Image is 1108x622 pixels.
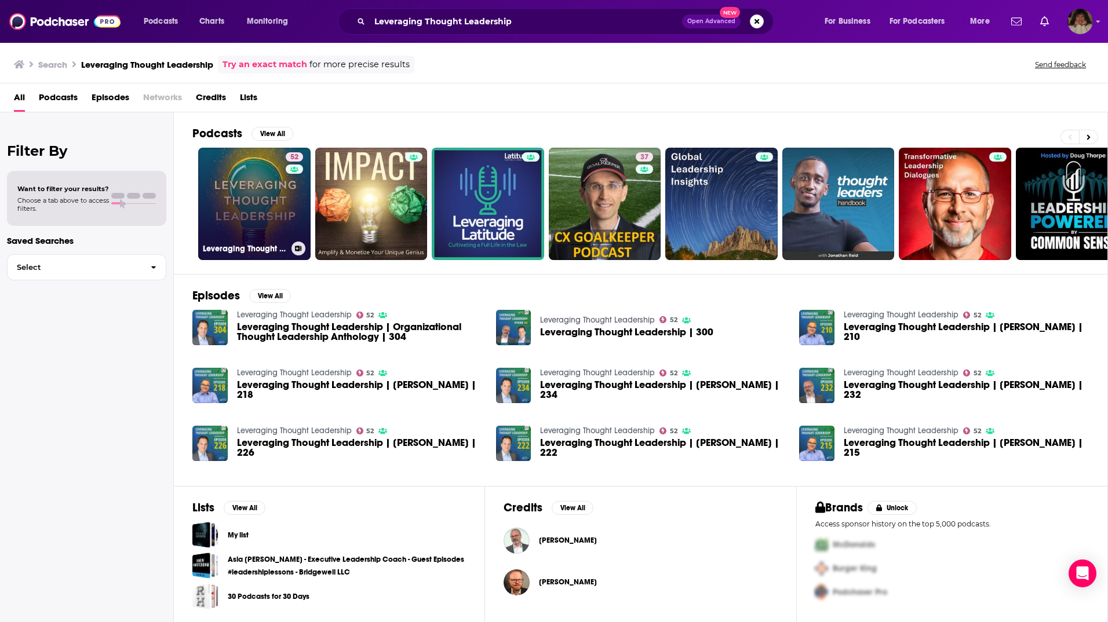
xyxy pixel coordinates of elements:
[286,152,303,162] a: 52
[963,312,981,319] a: 52
[17,185,109,193] span: Want to filter your results?
[687,19,735,24] span: Open Advanced
[963,369,981,376] a: 52
[844,322,1089,342] a: Leveraging Thought Leadership | Alan Alper | 210
[366,313,374,318] span: 52
[799,368,834,403] a: Leveraging Thought Leadership | Nicole Truhe | 232
[1069,559,1096,587] div: Open Intercom Messenger
[237,380,482,400] a: Leveraging Thought Leadership | Joan Driggs | 218
[192,126,293,141] a: PodcastsView All
[249,289,291,303] button: View All
[196,88,226,112] a: Credits
[192,426,228,461] img: Leveraging Thought Leadership | Jean Accius | 226
[237,310,352,320] a: Leveraging Thought Leadership
[540,380,785,400] a: Leveraging Thought Leadership | Stan Lepeak | 234
[963,427,981,434] a: 52
[670,371,677,376] span: 52
[14,88,25,112] a: All
[670,317,677,323] span: 52
[504,528,530,554] img: Peter Winick
[844,438,1089,458] span: Leveraging Thought Leadership | [PERSON_NAME] | 215
[349,8,785,35] div: Search podcasts, credits, & more...
[659,316,677,323] a: 52
[38,59,67,70] h3: Search
[504,500,593,515] a: CreditsView All
[817,12,885,31] button: open menu
[540,327,713,337] a: Leveraging Thought Leadership | 300
[1067,9,1093,34] img: User Profile
[192,288,291,303] a: EpisodesView All
[192,583,218,609] a: 30 Podcasts for 30 Days
[540,380,785,400] span: Leveraging Thought Leadership | [PERSON_NAME] | 234
[198,148,311,260] a: 52Leveraging Thought Leadership
[237,426,352,436] a: Leveraging Thought Leadership
[192,522,218,548] a: My list
[868,501,917,515] button: Unlock
[1067,9,1093,34] button: Show profile menu
[540,315,655,325] a: Leveraging Thought Leadership
[504,522,777,559] button: Peter WinickPeter Winick
[539,536,597,545] a: Peter Winick
[239,12,303,31] button: open menu
[199,13,224,30] span: Charts
[144,13,178,30] span: Podcasts
[192,12,231,31] a: Charts
[240,88,257,112] a: Lists
[1067,9,1093,34] span: Logged in as angelport
[309,58,410,71] span: for more precise results
[974,313,981,318] span: 52
[815,500,863,515] h2: Brands
[844,380,1089,400] span: Leveraging Thought Leadership | [PERSON_NAME] | 232
[815,519,1089,528] p: Access sponsor history on the top 5,000 podcasts.
[223,58,307,71] a: Try an exact match
[540,438,785,458] span: Leveraging Thought Leadership | [PERSON_NAME] | 222
[636,152,653,162] a: 37
[192,310,228,345] img: Leveraging Thought Leadership | Organizational Thought Leadership Anthology | 304
[496,368,531,403] img: Leveraging Thought Leadership | Stan Lepeak | 234
[237,380,482,400] span: Leveraging Thought Leadership | [PERSON_NAME] | 218
[192,288,240,303] h2: Episodes
[136,12,193,31] button: open menu
[370,12,682,31] input: Search podcasts, credits, & more...
[192,553,218,579] a: Asia Bribiesca-Hedin - Executive Leadership Coach - Guest Episodes #leadershiplessons - Bridgewel...
[496,426,531,461] img: Leveraging Thought Leadership | Dan Hawthorne | 222
[962,12,1004,31] button: open menu
[811,533,833,557] img: First Pro Logo
[228,553,466,579] a: Asia [PERSON_NAME] - Executive Leadership Coach - Guest Episodes #leadershiplessons - Bridgewell LLC
[882,12,962,31] button: open menu
[504,564,777,601] button: Mike J. WalkerMike J. Walker
[670,429,677,434] span: 52
[366,429,374,434] span: 52
[228,529,249,541] a: My list
[504,569,530,595] img: Mike J. Walker
[192,368,228,403] img: Leveraging Thought Leadership | Joan Driggs | 218
[92,88,129,112] a: Episodes
[237,368,352,378] a: Leveraging Thought Leadership
[539,536,597,545] span: [PERSON_NAME]
[539,577,597,587] span: [PERSON_NAME]
[1036,12,1054,31] a: Show notifications dropdown
[540,438,785,458] a: Leveraging Thought Leadership | Dan Hawthorne | 222
[974,371,981,376] span: 52
[9,10,121,32] img: Podchaser - Follow, Share and Rate Podcasts
[1032,60,1089,69] button: Send feedback
[192,500,265,515] a: ListsView All
[549,148,661,260] a: 37
[224,501,265,515] button: View All
[811,557,833,580] img: Second Pro Logo
[247,13,288,30] span: Monitoring
[539,577,597,587] a: Mike J. Walker
[811,580,833,604] img: Third Pro Logo
[540,426,655,436] a: Leveraging Thought Leadership
[833,587,887,597] span: Podchaser Pro
[844,426,958,436] a: Leveraging Thought Leadership
[844,380,1089,400] a: Leveraging Thought Leadership | Nicole Truhe | 232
